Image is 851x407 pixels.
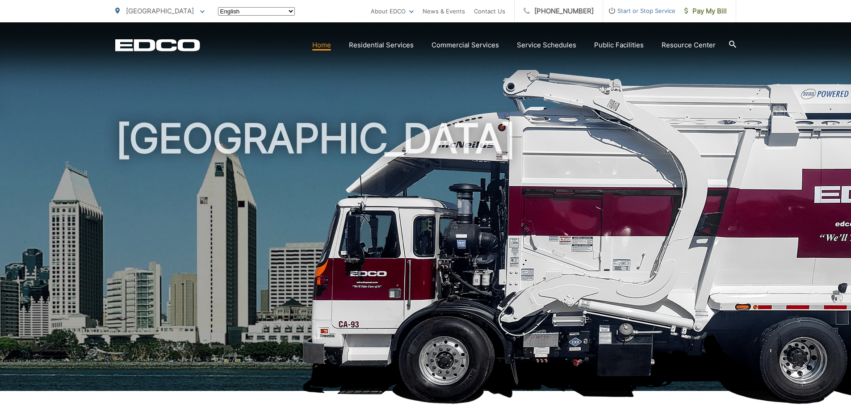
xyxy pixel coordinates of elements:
a: Home [312,40,331,50]
span: Pay My Bill [684,6,727,17]
a: Contact Us [474,6,505,17]
a: Residential Services [349,40,414,50]
a: Public Facilities [594,40,644,50]
a: Resource Center [662,40,716,50]
a: Commercial Services [432,40,499,50]
span: [GEOGRAPHIC_DATA] [126,7,194,15]
a: About EDCO [371,6,414,17]
select: Select a language [218,7,295,16]
h1: [GEOGRAPHIC_DATA] [115,116,736,399]
a: EDCD logo. Return to the homepage. [115,39,200,51]
a: Service Schedules [517,40,576,50]
a: News & Events [423,6,465,17]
